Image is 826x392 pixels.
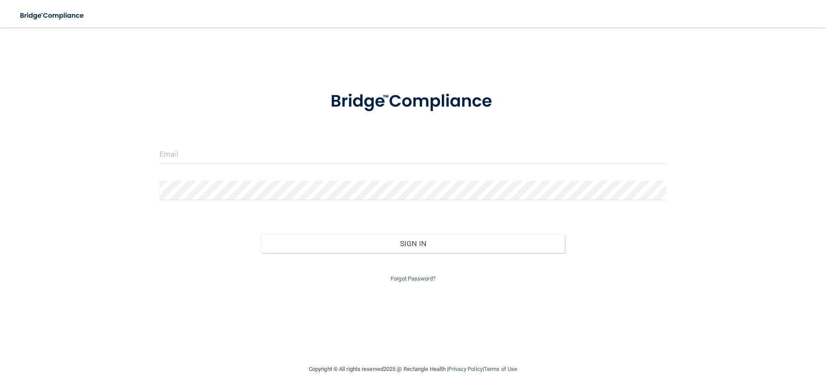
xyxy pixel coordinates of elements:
[13,7,92,25] img: bridge_compliance_login_screen.278c3ca4.svg
[160,145,666,164] input: Email
[448,366,482,372] a: Privacy Policy
[484,366,517,372] a: Terms of Use
[256,355,570,383] div: Copyright © All rights reserved 2025 @ Rectangle Health | |
[313,79,513,124] img: bridge_compliance_login_screen.278c3ca4.svg
[391,275,435,282] a: Forgot Password?
[261,234,565,253] button: Sign In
